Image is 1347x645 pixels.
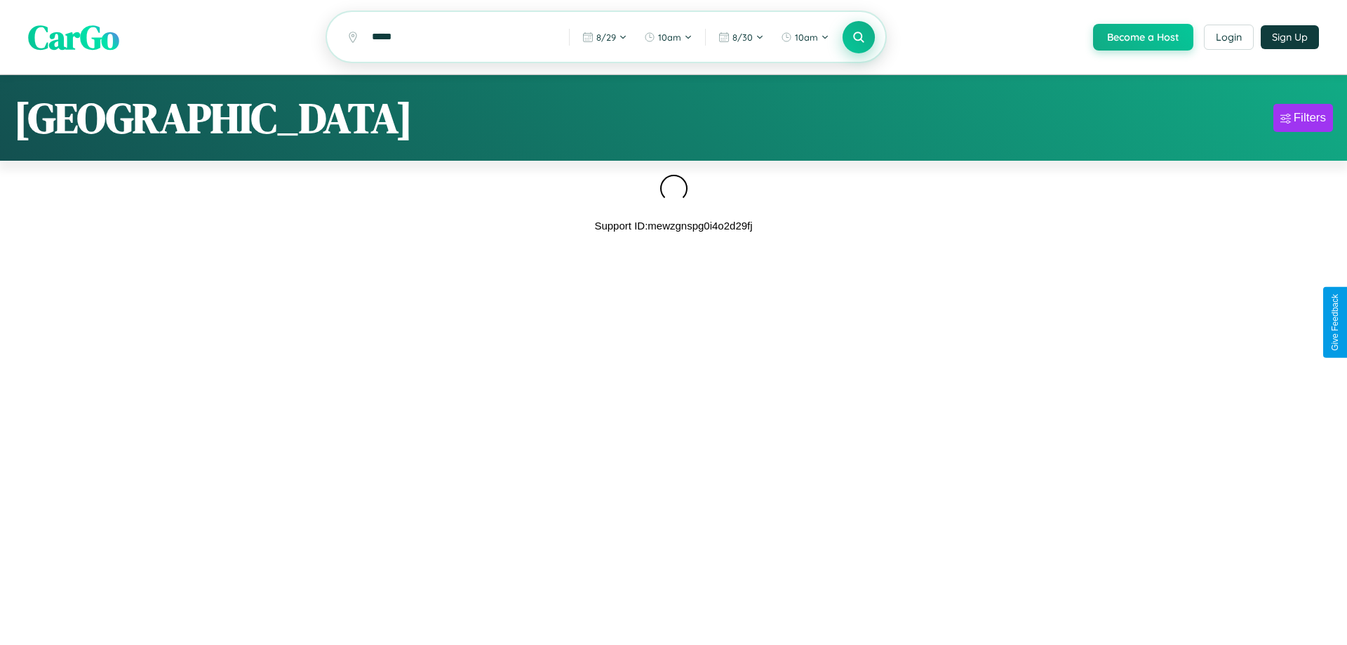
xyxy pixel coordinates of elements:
button: Become a Host [1093,24,1193,51]
span: 10am [658,32,681,43]
span: 8 / 30 [732,32,753,43]
button: Login [1204,25,1254,50]
button: 8/30 [711,26,771,48]
button: Sign Up [1261,25,1319,49]
div: Give Feedback [1330,294,1340,351]
button: 10am [774,26,836,48]
button: 8/29 [575,26,634,48]
span: CarGo [28,14,119,60]
span: 8 / 29 [596,32,616,43]
span: 10am [795,32,818,43]
div: Filters [1294,111,1326,125]
button: Filters [1273,104,1333,132]
p: Support ID: mewzgnspg0i4o2d29fj [594,216,752,235]
h1: [GEOGRAPHIC_DATA] [14,89,413,147]
button: 10am [637,26,699,48]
